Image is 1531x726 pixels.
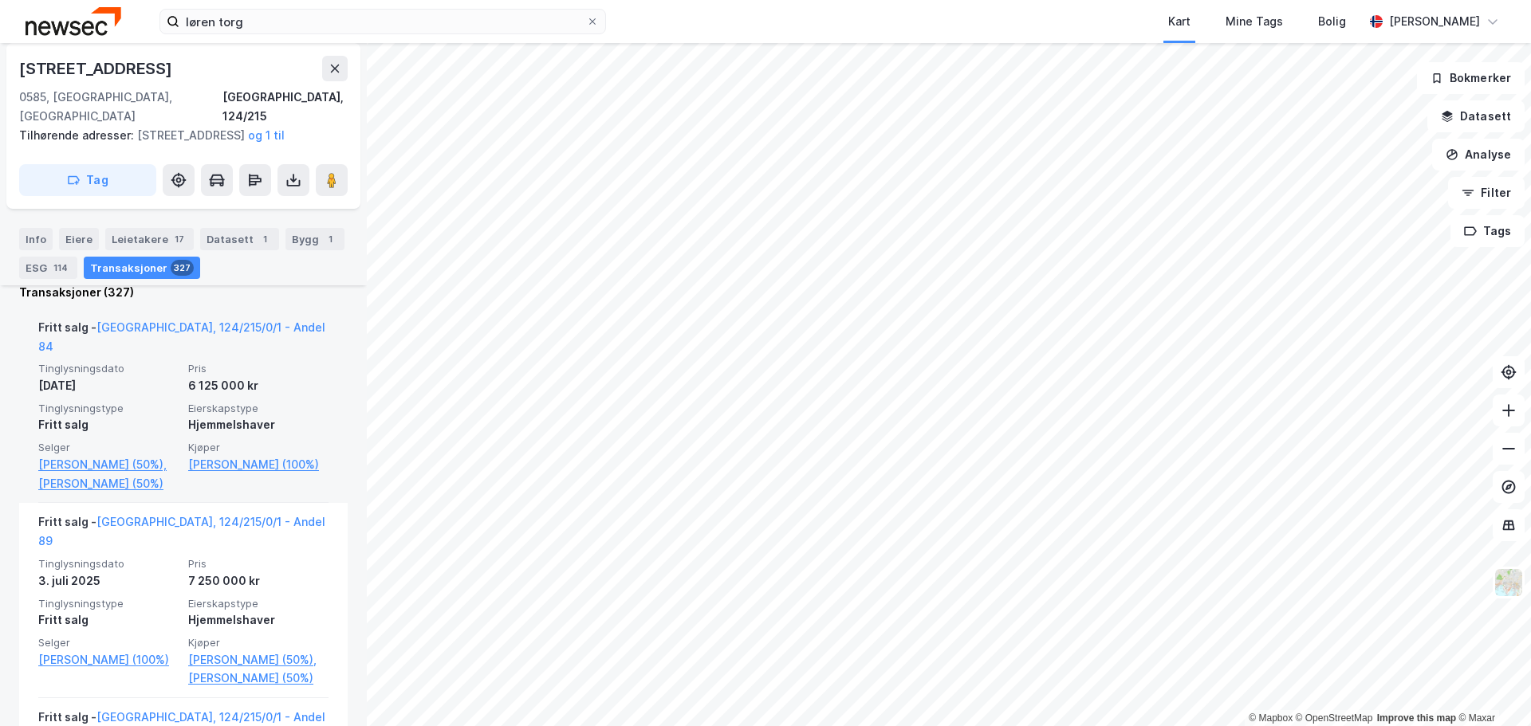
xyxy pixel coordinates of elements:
div: [DATE] [38,376,179,395]
button: Analyse [1432,139,1525,171]
div: 327 [171,260,194,276]
div: 17 [171,231,187,247]
button: Bokmerker [1417,62,1525,94]
div: Fritt salg [38,610,179,630]
a: [PERSON_NAME] (100%) [38,650,179,669]
div: Eiere [59,228,99,250]
div: Bygg [285,228,344,250]
span: Kjøper [188,636,329,649]
button: Tags [1450,215,1525,247]
span: Selger [38,441,179,454]
span: Selger [38,636,179,649]
img: newsec-logo.f6e21ccffca1b3a03d2d.png [26,7,121,35]
div: Fritt salg - [38,512,329,557]
div: Bolig [1318,12,1346,31]
div: 1 [257,231,273,247]
div: 1 [322,231,338,247]
span: Kjøper [188,441,329,454]
a: [PERSON_NAME] (50%) [38,474,179,493]
div: 3. juli 2025 [38,571,179,591]
div: 6 125 000 kr [188,376,329,395]
div: [STREET_ADDRESS] [19,56,175,81]
div: [GEOGRAPHIC_DATA], 124/215 [222,88,348,126]
div: 7 250 000 kr [188,571,329,591]
div: 114 [50,260,71,276]
span: Eierskapstype [188,402,329,415]
img: Z [1494,567,1524,598]
span: Eierskapstype [188,597,329,610]
a: Improve this map [1377,712,1456,724]
div: ESG [19,257,77,279]
iframe: Chat Widget [1451,649,1531,726]
span: Tinglysningsdato [38,557,179,571]
span: Tinglysningsdato [38,362,179,375]
span: Tinglysningstype [38,597,179,610]
div: Hjemmelshaver [188,415,329,434]
button: Datasett [1427,100,1525,132]
div: Info [19,228,53,250]
span: Pris [188,362,329,375]
a: Mapbox [1249,712,1293,724]
div: [STREET_ADDRESS] [19,126,335,145]
input: Søk på adresse, matrikkel, gårdeiere, leietakere eller personer [179,10,586,33]
a: [PERSON_NAME] (50%), [188,650,329,669]
a: [GEOGRAPHIC_DATA], 124/215/0/1 - Andel 84 [38,320,325,353]
a: [GEOGRAPHIC_DATA], 124/215/0/1 - Andel 89 [38,515,325,547]
button: Tag [19,164,156,196]
div: Fritt salg [38,415,179,434]
div: Kart [1168,12,1191,31]
div: Fritt salg - [38,318,329,363]
div: Transaksjoner (327) [19,283,348,302]
div: Leietakere [105,228,194,250]
span: Tinglysningstype [38,402,179,415]
div: Hjemmelshaver [188,610,329,630]
span: Tilhørende adresser: [19,128,137,142]
a: [PERSON_NAME] (50%) [188,669,329,688]
div: 0585, [GEOGRAPHIC_DATA], [GEOGRAPHIC_DATA] [19,88,222,126]
div: Datasett [200,228,279,250]
div: [PERSON_NAME] [1389,12,1480,31]
a: [PERSON_NAME] (50%), [38,455,179,474]
span: Pris [188,557,329,571]
div: Mine Tags [1226,12,1283,31]
a: [PERSON_NAME] (100%) [188,455,329,474]
button: Filter [1448,177,1525,209]
div: Transaksjoner [84,257,200,279]
a: OpenStreetMap [1296,712,1373,724]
